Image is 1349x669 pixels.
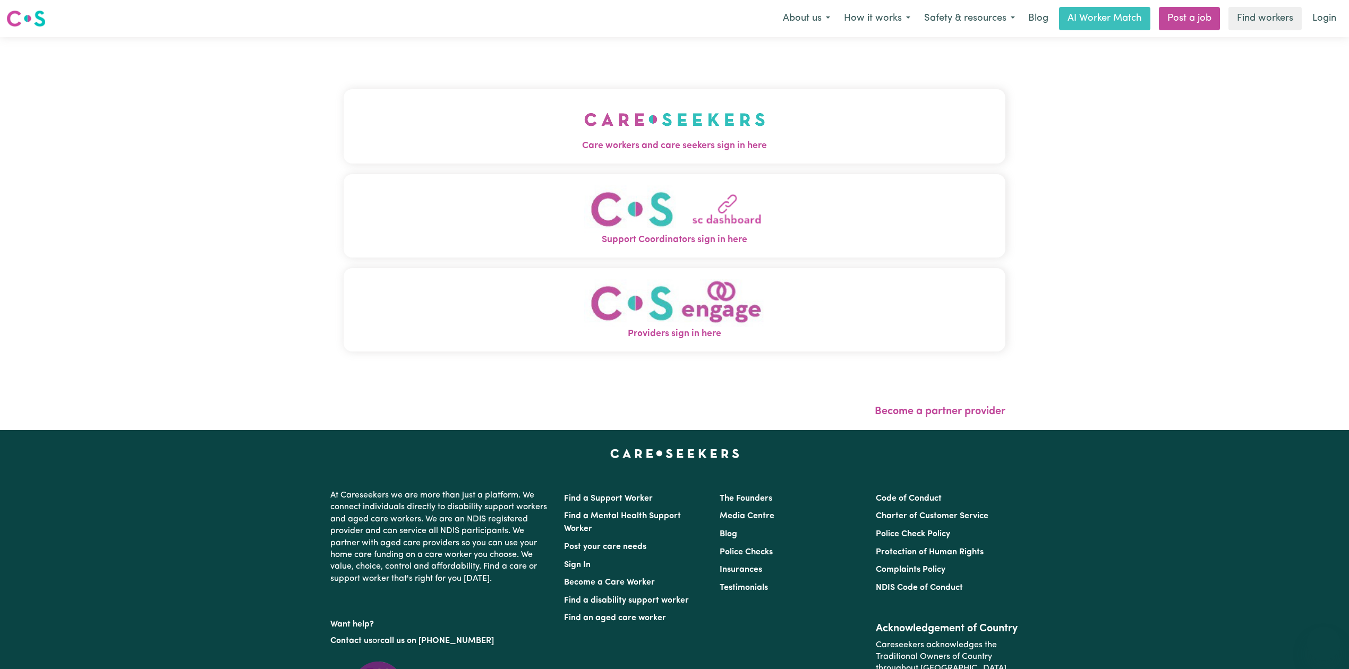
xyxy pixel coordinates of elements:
a: Code of Conduct [876,494,942,503]
button: Providers sign in here [344,268,1005,351]
a: call us on [PHONE_NUMBER] [380,637,494,645]
a: Become a Care Worker [564,578,655,587]
p: At Careseekers we are more than just a platform. We connect individuals directly to disability su... [330,485,551,589]
a: Media Centre [720,512,774,520]
a: Post a job [1159,7,1220,30]
a: Login [1306,7,1343,30]
span: Providers sign in here [344,327,1005,341]
h2: Acknowledgement of Country [876,622,1019,635]
a: Contact us [330,637,372,645]
a: Protection of Human Rights [876,548,984,556]
span: Support Coordinators sign in here [344,233,1005,247]
a: Police Checks [720,548,773,556]
a: Find a disability support worker [564,596,689,605]
a: Become a partner provider [875,406,1005,417]
button: Support Coordinators sign in here [344,174,1005,258]
a: Careseekers home page [610,449,739,458]
img: Careseekers logo [6,9,46,28]
a: Find a Mental Health Support Worker [564,512,681,533]
a: AI Worker Match [1059,7,1150,30]
button: Safety & resources [917,7,1022,30]
button: How it works [837,7,917,30]
a: Blog [720,530,737,538]
a: Find a Support Worker [564,494,653,503]
p: Want help? [330,614,551,630]
a: NDIS Code of Conduct [876,584,963,592]
p: or [330,631,551,651]
a: Find workers [1228,7,1302,30]
a: Charter of Customer Service [876,512,988,520]
a: Sign In [564,561,591,569]
a: Blog [1022,7,1055,30]
a: Post your care needs [564,543,646,551]
a: Testimonials [720,584,768,592]
iframe: Button to launch messaging window [1307,627,1341,661]
a: Careseekers logo [6,6,46,31]
a: The Founders [720,494,772,503]
button: Care workers and care seekers sign in here [344,89,1005,164]
a: Complaints Policy [876,565,945,574]
button: About us [776,7,837,30]
a: Police Check Policy [876,530,950,538]
a: Insurances [720,565,762,574]
a: Find an aged care worker [564,614,666,622]
span: Care workers and care seekers sign in here [344,139,1005,153]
